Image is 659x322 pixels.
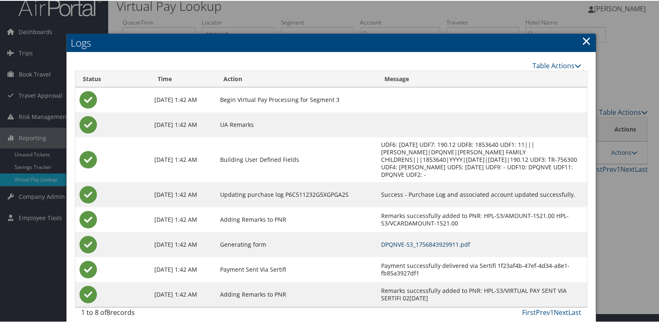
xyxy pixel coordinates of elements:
td: UDF6: [DATE] UDF7: 190.12 UDF8: 1853640 UDF1: 11|||[PERSON_NAME]|DPQNVE|[PERSON_NAME] FAMILY CHIL... [377,136,587,181]
td: Remarks successfully added to PNR: HPL-S3/VIRTUAL PAY SENT VIA SERTIFI 02[DATE] [377,281,587,306]
td: [DATE] 1:42 AM [150,111,216,136]
a: Last [568,307,581,316]
td: [DATE] 1:42 AM [150,136,216,181]
td: Building User Defined Fields [216,136,377,181]
span: 8 [107,307,110,316]
td: [DATE] 1:42 AM [150,206,216,231]
td: Generating form [216,231,377,256]
td: Adding Remarks to PNR [216,206,377,231]
td: Adding Remarks to PNR [216,281,377,306]
td: Begin Virtual Pay Processing for Segment 3 [216,87,377,111]
td: [DATE] 1:42 AM [150,231,216,256]
td: [DATE] 1:42 AM [150,181,216,206]
td: Payment Sent Via Sertifi [216,256,377,281]
th: Time: activate to sort column ascending [150,70,216,87]
td: UA Remarks [216,111,377,136]
td: [DATE] 1:42 AM [150,256,216,281]
a: 1 [550,307,554,316]
th: Action: activate to sort column ascending [216,70,377,87]
div: 1 to 8 of records [81,307,197,321]
a: Close [582,32,591,48]
td: Updating purchase log P6C511232G5XGPGA2S [216,181,377,206]
th: Status: activate to sort column ascending [75,70,150,87]
a: Next [554,307,568,316]
a: Prev [536,307,550,316]
td: Success - Purchase Log and associated account updated successfully. [377,181,587,206]
h2: Logs [67,33,596,51]
td: Payment successfully delivered via Sertifi 1f23af4b-47ef-4d34-a8e1-fb85a3927df1 [377,256,587,281]
a: First [522,307,536,316]
td: Remarks successfully added to PNR: HPL-S3/AMOUNT-1521.00 HPL-S3/VCARDAMOUNT-1521.00 [377,206,587,231]
a: DPQNVE-S3_1756843929911.pdf [381,240,470,248]
th: Message: activate to sort column ascending [377,70,587,87]
td: [DATE] 1:42 AM [150,281,216,306]
a: Table Actions [533,60,581,69]
td: [DATE] 1:42 AM [150,87,216,111]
